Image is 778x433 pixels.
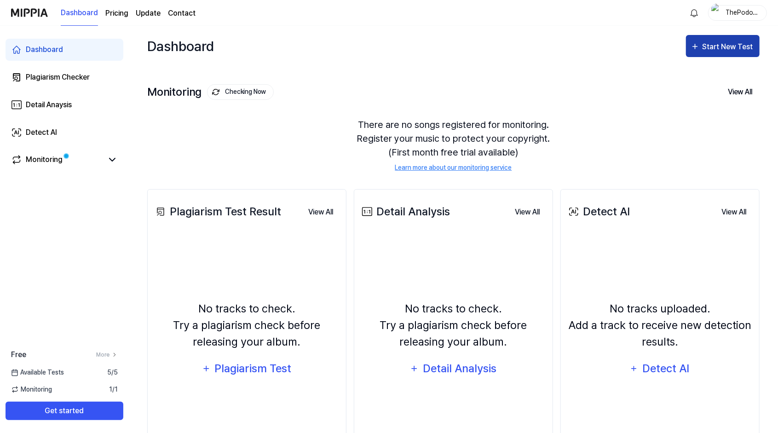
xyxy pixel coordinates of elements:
div: Monitoring [26,154,63,165]
a: View All [301,202,340,221]
a: Dashboard [61,0,98,26]
button: profileThePodocasts [708,5,767,21]
a: Monitoring [11,154,103,165]
span: Available Tests [11,368,64,377]
div: No tracks uploaded. Add a track to receive new detection results. [566,300,754,350]
div: No tracks to check. Try a plagiarism check before releasing your album. [360,300,547,350]
div: Monitoring [147,84,274,100]
button: View All [301,203,340,221]
a: View All [507,202,547,221]
div: Dashboard [26,44,63,55]
div: Plagiarism Checker [26,72,90,83]
a: Detail Anaysis [6,94,123,116]
img: monitoring Icon [212,88,219,96]
div: Detail Analysis [360,203,450,220]
div: Dashboard [147,35,214,57]
div: Detail Analysis [422,360,497,377]
a: Plagiarism Checker [6,66,123,88]
a: More [96,351,118,359]
span: 5 / 5 [107,368,118,377]
button: Get started [6,402,123,420]
button: View All [714,203,754,221]
a: Dashboard [6,39,123,61]
img: profile [711,4,722,22]
div: Detect AI [641,360,691,377]
span: 1 / 1 [109,385,118,394]
div: ThePodocasts [725,7,761,17]
button: View All [507,203,547,221]
button: Detect AI [624,358,696,380]
a: Update [136,8,161,19]
div: Detect AI [566,203,630,220]
button: Checking Now [207,84,274,100]
a: Contact [168,8,196,19]
div: Plagiarism Test [214,360,292,377]
span: Monitoring [11,385,52,394]
button: Plagiarism Test [196,358,298,380]
button: View All [720,82,760,102]
button: Detail Analysis [404,358,502,380]
div: Start New Test [703,41,755,53]
a: Pricing [105,8,128,19]
div: Detail Anaysis [26,99,72,110]
button: Start New Test [686,35,760,57]
div: Plagiarism Test Result [153,203,281,220]
div: There are no songs registered for monitoring. Register your music to protect your copyright. (Fir... [147,107,760,184]
div: No tracks to check. Try a plagiarism check before releasing your album. [153,300,340,350]
a: Learn more about our monitoring service [395,163,512,173]
a: Detect AI [6,121,123,144]
div: Detect AI [26,127,57,138]
img: 알림 [689,7,700,18]
a: View All [714,202,754,221]
span: Free [11,349,26,360]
